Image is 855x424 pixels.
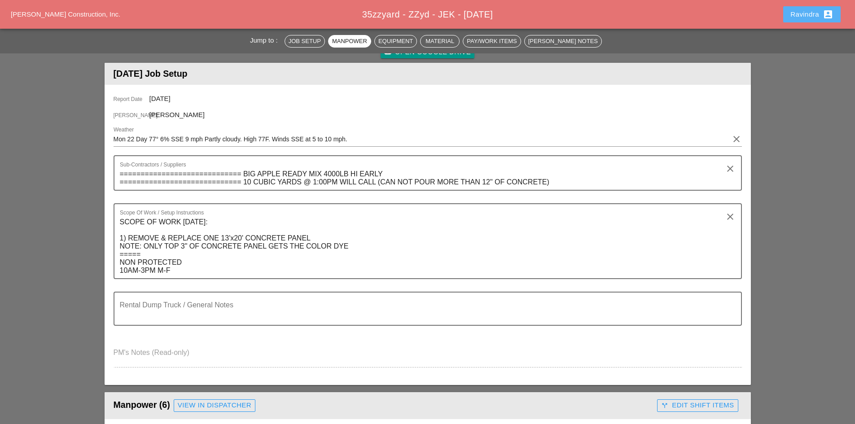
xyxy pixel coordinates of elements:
span: 35zzyard - ZZyd - JEK - [DATE] [362,9,493,19]
a: View in Dispatcher [174,399,255,412]
button: Edit Shift Items [657,399,738,412]
i: clear [731,134,742,144]
div: Job Setup [289,37,321,46]
button: [PERSON_NAME] Notes [524,35,602,48]
span: [PERSON_NAME] [114,111,149,119]
i: clear [725,211,736,222]
textarea: Scope Of Work / Setup Instructions [120,215,728,278]
button: Material [420,35,460,48]
textarea: PM's Notes (Read-only) [114,345,742,367]
i: account_box [823,9,833,20]
div: Manpower [332,37,367,46]
span: [PERSON_NAME] [149,111,205,118]
button: Pay/Work Items [463,35,521,48]
button: Manpower [328,35,371,48]
div: Equipment [378,37,413,46]
div: Manpower (6) [114,397,654,415]
a: [PERSON_NAME] Construction, Inc. [11,10,120,18]
textarea: Rental Dump Truck / General Notes [120,303,728,325]
header: [DATE] Job Setup [105,63,751,85]
span: Report Date [114,95,149,103]
span: Jump to : [250,36,281,44]
button: Job Setup [285,35,325,48]
div: Pay/Work Items [467,37,517,46]
span: [DATE] [149,95,171,102]
div: Edit Shift Items [661,400,734,411]
div: Ravindra [790,9,833,20]
button: Ravindra [783,6,841,22]
button: Equipment [374,35,417,48]
div: Material [424,37,456,46]
input: Weather [114,132,729,146]
div: View in Dispatcher [178,400,251,411]
i: clear [725,163,736,174]
div: [PERSON_NAME] Notes [528,37,598,46]
i: call_split [661,402,668,409]
textarea: Sub-Contractors / Suppliers [120,167,728,190]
